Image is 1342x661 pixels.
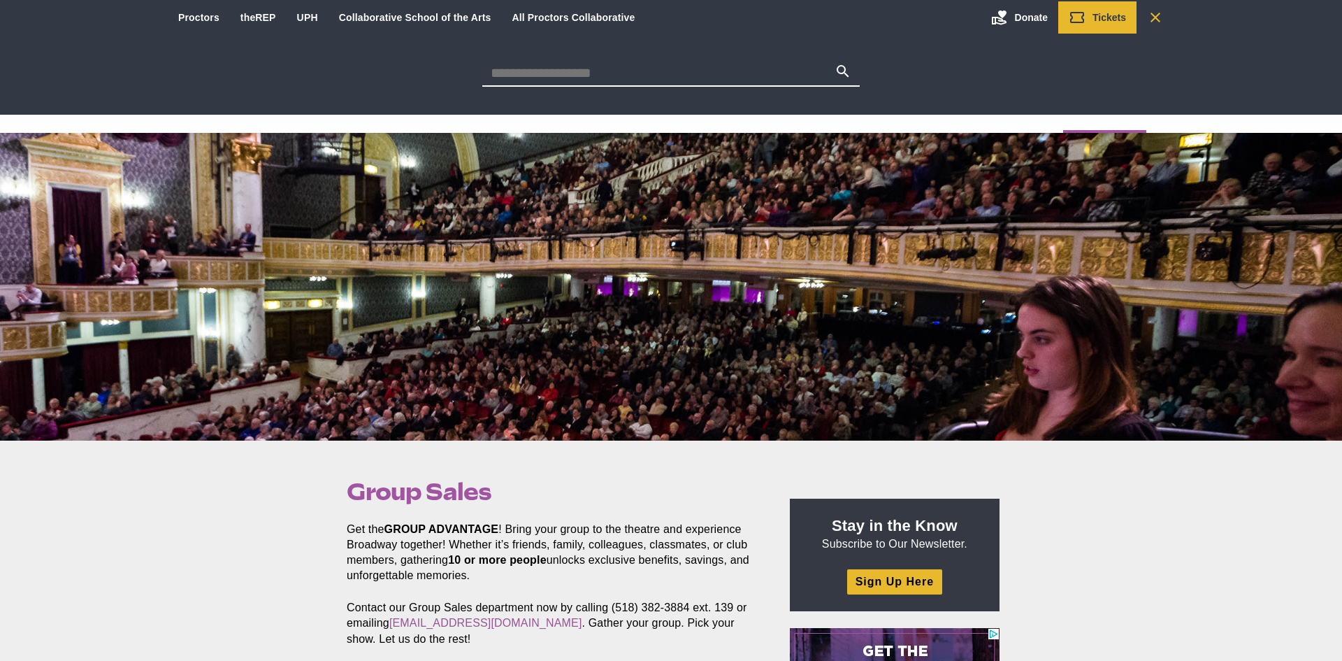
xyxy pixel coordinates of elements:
[178,12,219,23] a: Proctors
[981,1,1058,34] a: Donate
[1015,12,1048,23] span: Donate
[807,516,983,552] p: Subscribe to Our Newsletter.
[512,12,635,23] a: All Proctors Collaborative
[339,12,491,23] a: Collaborative School of the Arts
[347,522,758,583] p: Get the ! Bring your group to the theatre and experience Broadway together! Whether it’s friends,...
[1058,1,1137,34] a: Tickets
[240,12,276,23] a: theREP
[347,600,758,646] p: Contact our Group Sales department now by calling (518) 382-3884 ext. 139 or emailing . Gather yo...
[847,569,942,594] a: Sign Up Here
[347,478,758,505] h1: Group Sales
[1092,12,1126,23] span: Tickets
[297,12,318,23] a: UPH
[448,554,547,566] strong: 10 or more people
[1137,1,1174,34] a: Search
[389,617,582,629] a: [EMAIL_ADDRESS][DOMAIN_NAME]
[384,523,499,535] strong: GROUP ADVANTAGE
[832,517,958,534] strong: Stay in the Know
